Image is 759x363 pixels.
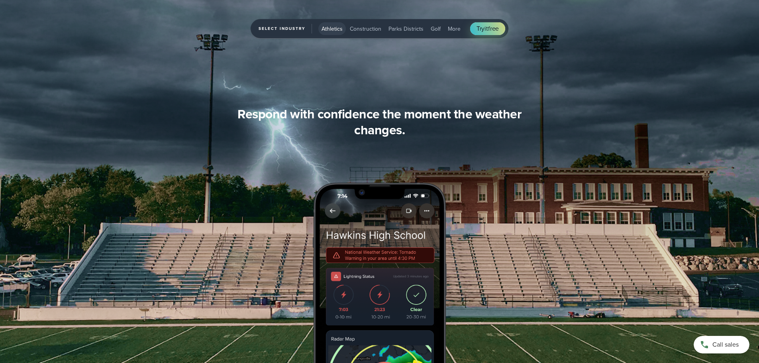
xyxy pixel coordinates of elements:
[259,24,312,33] span: Select Industry
[385,22,427,35] button: Parks Districts
[318,22,346,35] button: Athletics
[694,336,749,353] a: Call sales
[445,22,464,35] button: More
[388,25,424,33] span: Parks Districts
[477,24,499,33] span: Try free
[428,22,444,35] button: Golf
[227,106,533,138] h3: Respond with confidence the moment the weather changes.
[712,340,739,349] span: Call sales
[448,25,461,33] span: More
[484,24,488,33] span: it
[347,22,384,35] button: Construction
[322,25,343,33] span: Athletics
[350,25,381,33] span: Construction
[470,22,505,35] a: Tryitfree
[431,25,441,33] span: Golf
